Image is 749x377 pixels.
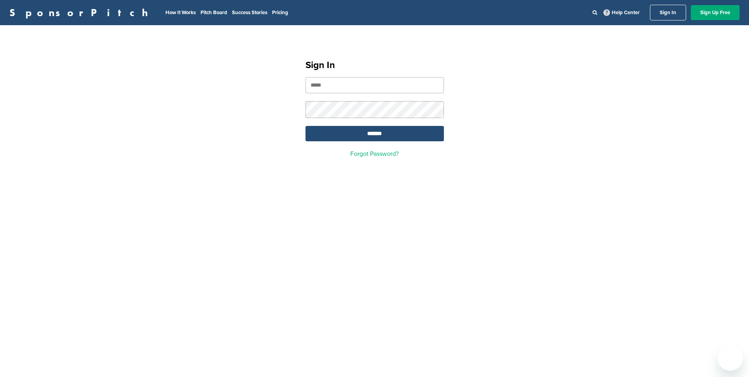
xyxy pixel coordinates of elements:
[9,7,153,18] a: SponsorPitch
[201,9,227,16] a: Pitch Board
[350,150,399,158] a: Forgot Password?
[691,5,740,20] a: Sign Up Free
[166,9,196,16] a: How It Works
[272,9,288,16] a: Pricing
[602,8,641,17] a: Help Center
[650,5,686,20] a: Sign In
[232,9,267,16] a: Success Stories
[718,346,743,371] iframe: Button to launch messaging window
[305,58,444,72] h1: Sign In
